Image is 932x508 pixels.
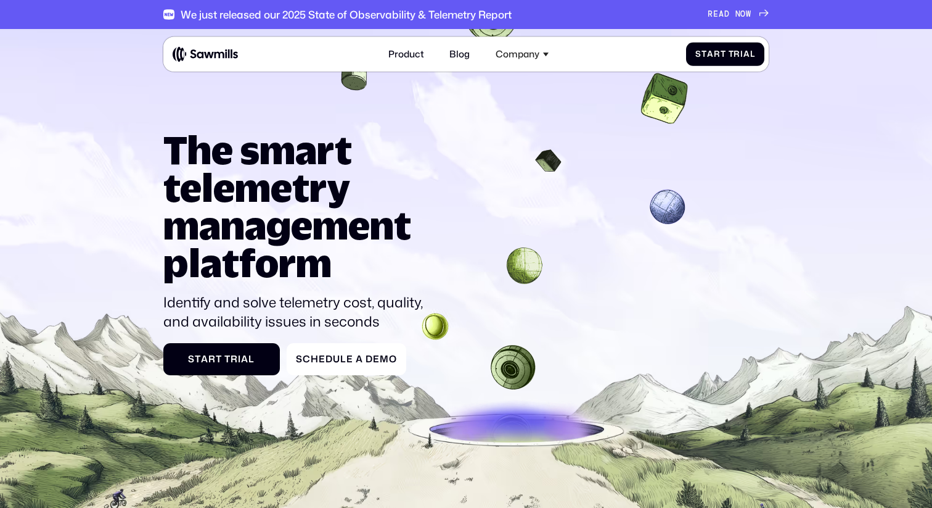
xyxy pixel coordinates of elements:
[380,354,389,365] span: m
[319,354,325,365] span: e
[163,343,280,375] a: StartTrial
[746,9,751,19] span: W
[740,9,746,19] span: O
[340,354,346,365] span: l
[163,293,433,332] p: Identify and solve telemetry cost, quality, and availability issues in seconds
[238,354,241,365] span: i
[163,131,433,282] h1: The smart telemetry management platform
[333,354,340,365] span: u
[713,9,719,19] span: E
[443,42,477,67] a: Blog
[721,49,726,59] span: t
[735,9,741,19] span: N
[695,49,701,59] span: S
[714,49,721,59] span: r
[208,354,216,365] span: r
[325,354,333,365] span: d
[188,354,195,365] span: S
[373,354,380,365] span: e
[241,354,248,365] span: a
[287,343,406,375] a: ScheduleaDemo
[346,354,353,365] span: e
[389,354,397,365] span: o
[701,49,707,59] span: t
[195,354,201,365] span: t
[707,49,714,59] span: a
[303,354,311,365] span: c
[743,49,750,59] span: a
[216,354,222,365] span: t
[296,354,303,365] span: S
[366,354,373,365] span: D
[734,49,740,59] span: r
[750,49,755,59] span: l
[181,8,512,20] div: We just released our 2025 State of Observability & Telemetry Report
[224,354,231,365] span: T
[740,49,743,59] span: i
[356,354,363,365] span: a
[382,42,431,67] a: Product
[708,9,713,19] span: R
[686,43,764,67] a: StartTrial
[708,9,769,19] a: READNOW
[724,9,730,19] span: D
[231,354,238,365] span: r
[719,9,724,19] span: A
[496,49,539,60] div: Company
[201,354,208,365] span: a
[489,42,555,67] div: Company
[311,354,319,365] span: h
[729,49,734,59] span: T
[248,354,255,365] span: l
